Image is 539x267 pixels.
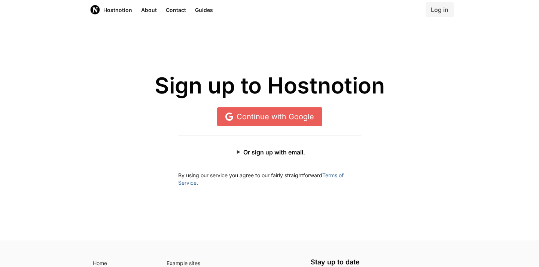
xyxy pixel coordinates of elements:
[228,145,312,160] button: Or sign up with email.
[311,258,449,266] h5: Stay up to date
[178,172,344,186] a: Terms of Service
[217,107,322,126] a: Continue with Google
[90,73,449,98] h1: Sign up to Hostnotion
[178,172,361,187] p: By using our service you agree to our fairly straightforward .
[90,4,100,15] img: Host Notion logo
[426,2,454,17] a: Log in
